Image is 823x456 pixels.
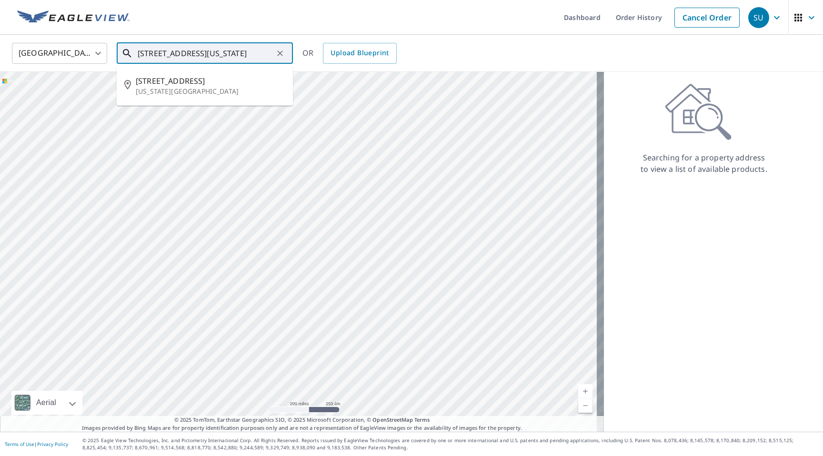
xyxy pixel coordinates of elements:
a: Privacy Policy [37,441,68,447]
a: Upload Blueprint [323,43,396,64]
a: Current Level 5, Zoom Out [578,398,592,413]
p: | [5,441,68,447]
div: OR [302,43,397,64]
div: Aerial [33,391,59,415]
button: Clear [273,47,287,60]
div: SU [748,7,769,28]
span: Upload Blueprint [331,47,389,59]
a: Terms [414,416,430,423]
a: Cancel Order [674,8,740,28]
div: Aerial [11,391,82,415]
input: Search by address or latitude-longitude [138,40,273,67]
p: © 2025 Eagle View Technologies, Inc. and Pictometry International Corp. All Rights Reserved. Repo... [82,437,818,451]
a: OpenStreetMap [372,416,412,423]
span: © 2025 TomTom, Earthstar Geographics SIO, © 2025 Microsoft Corporation, © [174,416,430,424]
img: EV Logo [17,10,130,25]
span: [STREET_ADDRESS] [136,75,285,87]
a: Current Level 5, Zoom In [578,384,592,398]
p: [US_STATE][GEOGRAPHIC_DATA] [136,87,285,96]
a: Terms of Use [5,441,34,447]
p: Searching for a property address to view a list of available products. [640,152,768,175]
div: [GEOGRAPHIC_DATA] [12,40,107,67]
